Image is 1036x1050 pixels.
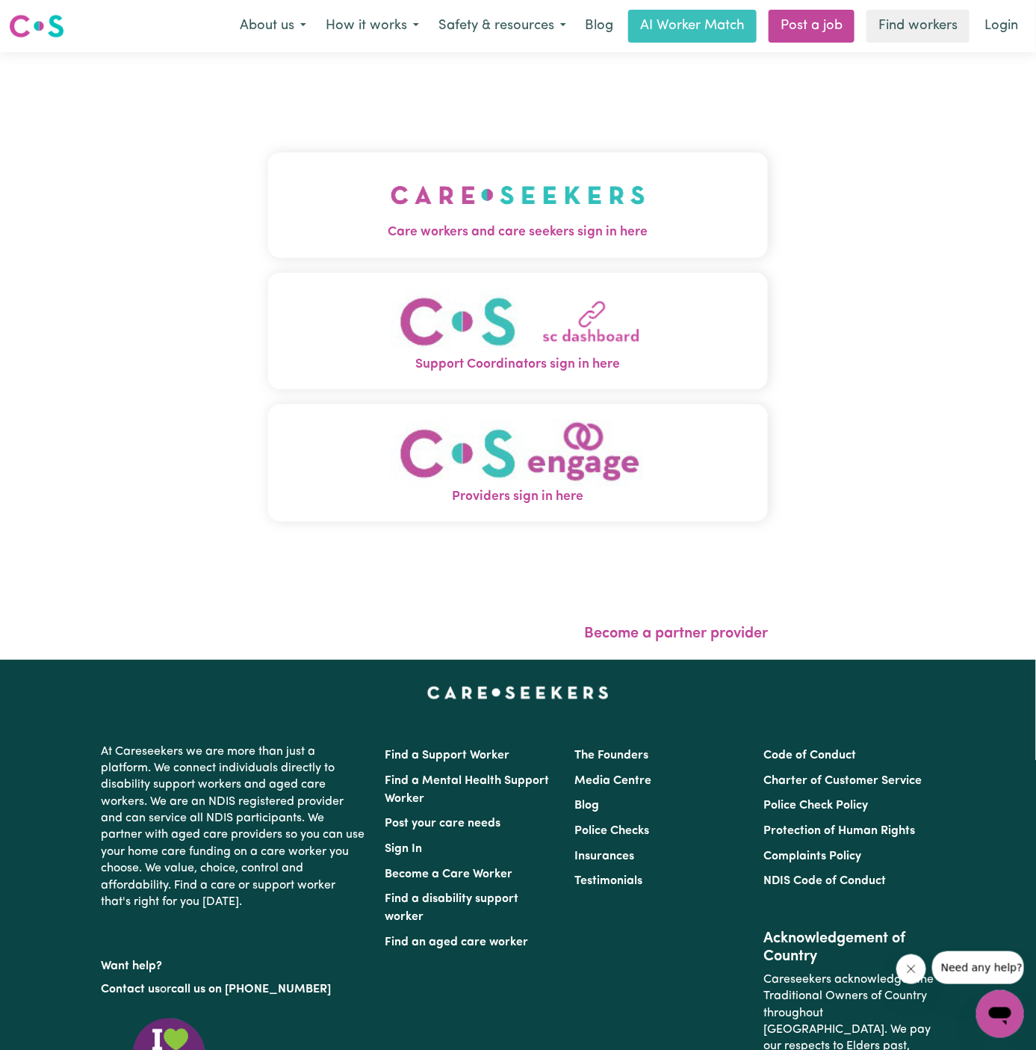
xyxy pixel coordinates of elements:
a: Careseekers home page [427,687,609,699]
button: Support Coordinators sign in here [268,273,769,390]
a: Blog [576,10,622,43]
button: Providers sign in here [268,404,769,522]
a: Protection of Human Rights [763,825,915,837]
p: At Careseekers we are more than just a platform. We connect individuals directly to disability su... [102,738,367,917]
a: Code of Conduct [763,750,856,762]
a: Become a Care Worker [385,868,513,880]
iframe: Message from company [932,951,1024,984]
a: Post a job [769,10,854,43]
span: Providers sign in here [268,487,769,507]
a: Charter of Customer Service [763,775,922,787]
a: Complaints Policy [763,850,861,862]
a: Become a partner provider [584,626,768,641]
h2: Acknowledgement of Country [763,930,934,966]
a: Insurances [574,850,634,862]
a: Police Check Policy [763,800,868,812]
iframe: Button to launch messaging window [976,990,1024,1038]
span: Support Coordinators sign in here [268,355,769,374]
a: Testimonials [574,875,642,887]
a: Find a Support Worker [385,750,510,762]
iframe: Close message [896,954,926,984]
a: Find an aged care worker [385,936,529,948]
a: NDIS Code of Conduct [763,875,886,887]
a: Police Checks [574,825,649,837]
a: Media Centre [574,775,651,787]
img: Careseekers logo [9,13,64,40]
a: Sign In [385,843,423,855]
a: Find workers [866,10,970,43]
a: The Founders [574,750,648,762]
a: Find a Mental Health Support Worker [385,775,550,805]
button: About us [230,10,316,42]
a: Post your care needs [385,818,501,830]
a: Careseekers logo [9,9,64,43]
a: call us on [PHONE_NUMBER] [172,983,332,995]
a: Contact us [102,983,161,995]
a: Find a disability support worker [385,893,519,923]
a: Login [975,10,1027,43]
span: Care workers and care seekers sign in here [268,223,769,242]
button: Care workers and care seekers sign in here [268,152,769,257]
button: How it works [316,10,429,42]
button: Safety & resources [429,10,576,42]
p: Want help? [102,952,367,975]
a: Blog [574,800,599,812]
a: AI Worker Match [628,10,757,43]
p: or [102,975,367,1004]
